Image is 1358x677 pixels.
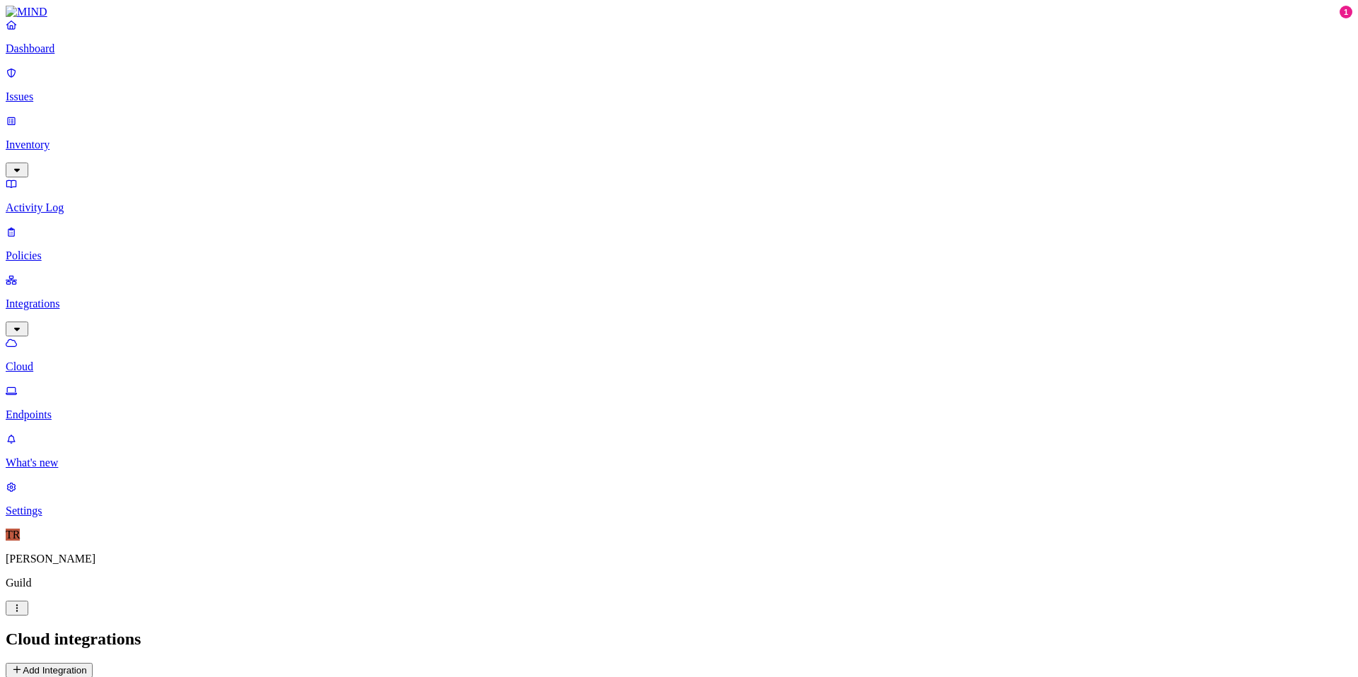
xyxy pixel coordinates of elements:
h2: Cloud integrations [6,630,1352,649]
a: What's new [6,432,1352,469]
p: Integrations [6,298,1352,310]
p: Settings [6,505,1352,517]
a: Activity Log [6,177,1352,214]
p: Issues [6,90,1352,103]
a: Settings [6,481,1352,517]
p: Guild [6,577,1352,589]
img: MIND [6,6,47,18]
p: Cloud [6,360,1352,373]
a: MIND [6,6,1352,18]
p: Activity Log [6,201,1352,214]
a: Inventory [6,114,1352,175]
p: Policies [6,249,1352,262]
a: Cloud [6,336,1352,373]
a: Endpoints [6,384,1352,421]
a: Dashboard [6,18,1352,55]
a: Issues [6,66,1352,103]
a: Integrations [6,273,1352,334]
span: TR [6,529,20,541]
a: Policies [6,225,1352,262]
p: What's new [6,457,1352,469]
p: Endpoints [6,408,1352,421]
div: 1 [1340,6,1352,18]
p: [PERSON_NAME] [6,553,1352,565]
p: Inventory [6,139,1352,151]
p: Dashboard [6,42,1352,55]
